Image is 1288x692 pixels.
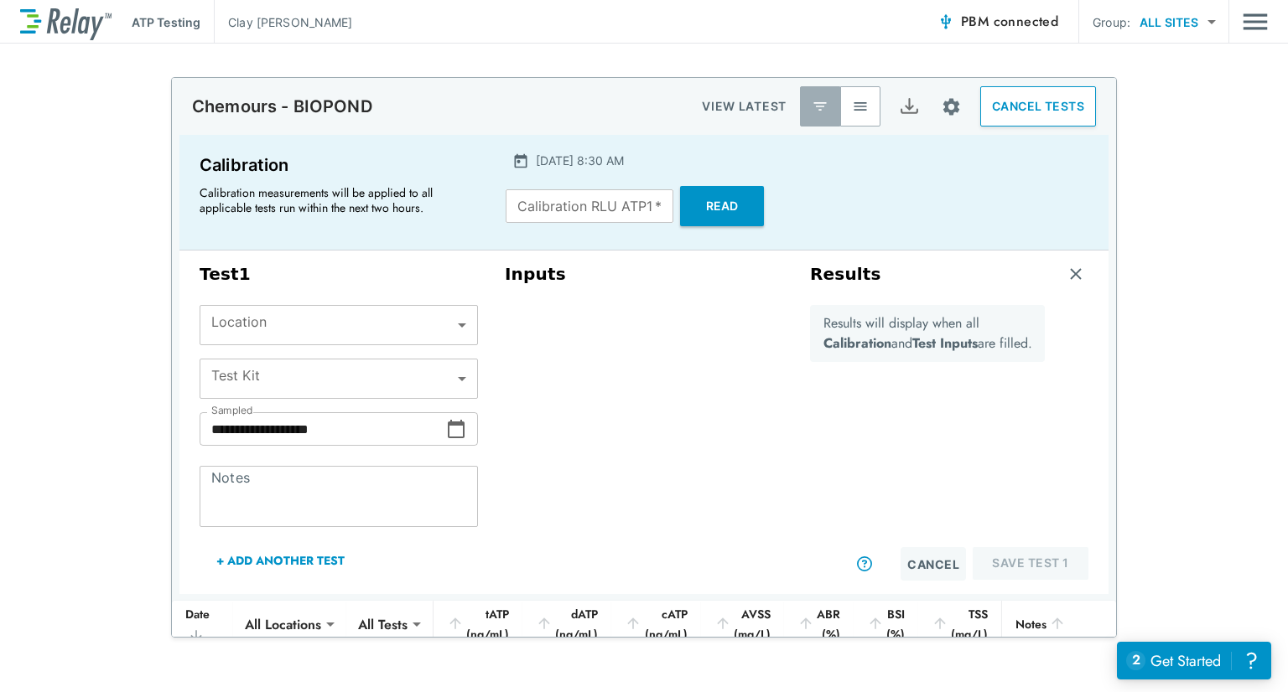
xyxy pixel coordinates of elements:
div: Guide [20,20,360,342]
button: Cancel [901,547,966,581]
iframe: Resource center [1117,642,1271,679]
p: Group: [1093,13,1130,31]
label: Sampled [211,405,253,416]
img: View All [852,98,869,115]
img: Connected Icon [937,13,954,30]
p: ATP Testing [132,13,200,31]
p: Calibration measurements will be applied to all applicable tests run within the next two hours. [200,185,468,215]
button: + Add Another Test [200,540,361,581]
button: CANCEL TESTS [980,86,1096,127]
div: cATP (ng/mL) [625,604,687,644]
div: BSI (%) [867,604,905,644]
div: ABR (%) [797,604,840,644]
h1: Tip: Connect your PBM first [20,20,360,41]
button: Site setup [929,85,974,129]
img: LuminUltra Relay [20,4,112,40]
span: PBM [961,10,1058,34]
p: VIEW LATEST [702,96,787,116]
div: AVSS (mg/L) [714,604,771,644]
button: Export [889,86,929,127]
img: Settings Icon [941,96,962,117]
button: Read [680,186,764,226]
button: Close guide [353,7,373,27]
p: Calibration [200,152,475,178]
img: Remove [1067,266,1084,282]
img: Drawer Icon [1243,6,1268,38]
div: TSS (mg/L) [932,604,988,644]
p: Clay [PERSON_NAME] [228,13,352,31]
div: dATP (ng/mL) [536,604,598,644]
button: Main menu [1243,6,1268,38]
p: Chemours - BIOPOND [192,96,372,116]
span: connected [994,12,1059,31]
th: Date [172,601,233,648]
p: The Relay™ app can control the PBM via USB. (Without it connected, you can also enter results usi... [20,54,360,91]
button: PBM connected [931,5,1065,39]
h3: Results [810,264,881,285]
div: Keep going (no PBM) [34,318,167,338]
b: Calibration [823,333,891,353]
p: [DATE] 8:30 AM [536,152,624,169]
div: All Tests [346,607,419,641]
div: All Locations [233,607,333,641]
img: Calender Icon [512,152,529,169]
b: Test Inputs [912,333,978,353]
p: Results will display when all and are filled. [823,313,1032,354]
input: Choose date, selected date is Aug 27, 2025 [200,412,446,446]
img: Latest [812,98,828,115]
div: Show me how [261,318,346,338]
div: Notes [1015,614,1066,634]
h3: Test 1 [200,264,478,285]
img: Export Icon [899,96,920,117]
div: tATP (ng/mL) [447,604,509,644]
h3: Inputs [505,264,783,285]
